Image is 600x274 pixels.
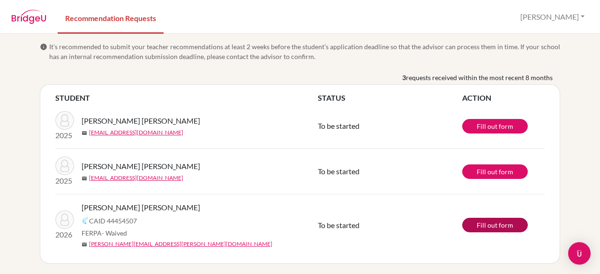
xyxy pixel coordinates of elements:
[82,176,87,181] span: mail
[82,130,87,136] span: mail
[318,221,360,230] span: To be started
[89,216,137,226] span: CAID 44454507
[49,42,560,61] span: It’s recommended to submit your teacher recommendations at least 2 weeks before the student’s app...
[55,130,74,141] p: 2025
[55,156,74,175] img: HERNANDEZ GARCIA, VALENTINA
[89,174,183,182] a: [EMAIL_ADDRESS][DOMAIN_NAME]
[55,92,318,104] th: STUDENT
[11,10,46,24] img: BridgeU logo
[89,240,272,248] a: [PERSON_NAME][EMAIL_ADDRESS][PERSON_NAME][DOMAIN_NAME]
[82,228,127,238] span: FERPA
[402,73,406,82] b: 3
[406,73,553,82] span: requests received within the most recent 8 months
[568,242,591,265] div: Open Intercom Messenger
[318,167,360,176] span: To be started
[40,43,47,51] span: info
[516,8,589,26] button: [PERSON_NAME]
[58,1,164,34] a: Recommendation Requests
[55,111,74,130] img: HERNANDEZ GARCIA, VALENTINA
[55,175,74,186] p: 2025
[82,115,200,126] span: [PERSON_NAME] [PERSON_NAME]
[462,218,528,232] a: Fill out form
[462,119,528,133] a: Fill out form
[102,229,127,237] span: - Waived
[462,92,545,104] th: ACTION
[89,128,183,137] a: [EMAIL_ADDRESS][DOMAIN_NAME]
[55,210,74,229] img: SOTO BUSI, VALERIA
[82,161,200,172] span: [PERSON_NAME] [PERSON_NAME]
[318,121,360,130] span: To be started
[462,164,528,179] a: Fill out form
[318,92,462,104] th: STATUS
[82,242,87,247] span: mail
[55,229,74,240] p: 2026
[82,217,89,224] img: Common App logo
[82,202,200,213] span: [PERSON_NAME] [PERSON_NAME]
